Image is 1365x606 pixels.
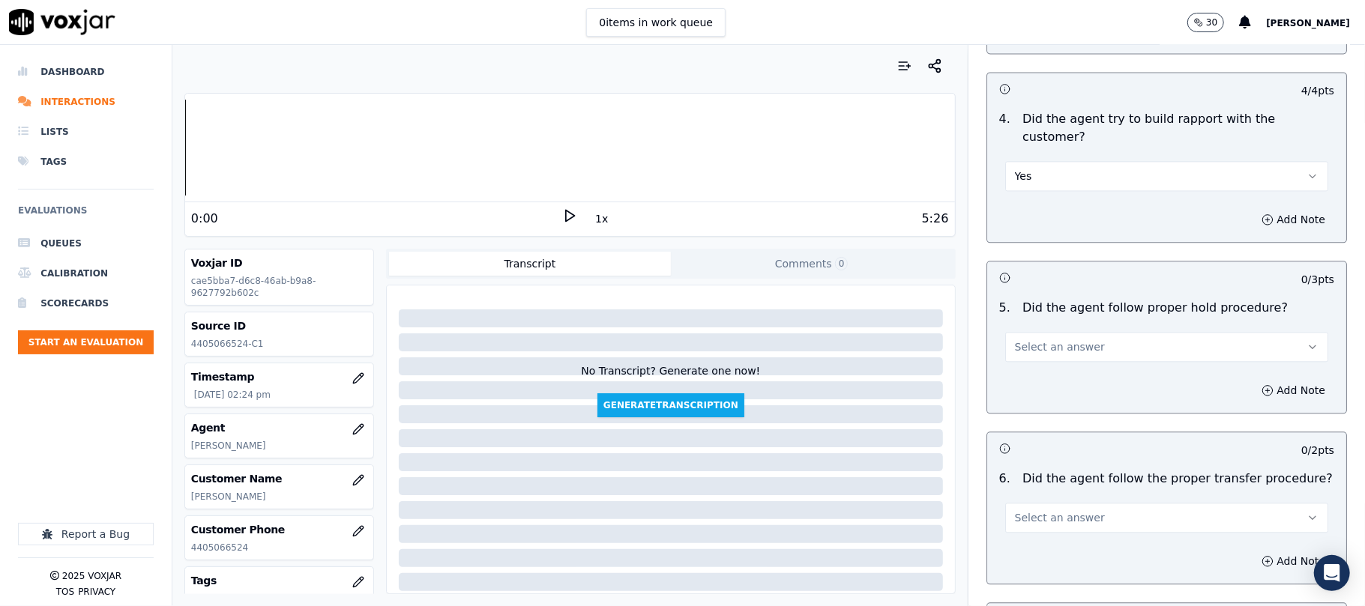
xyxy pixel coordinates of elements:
[18,228,154,258] a: Queues
[18,57,154,87] a: Dashboard
[581,363,760,393] div: No Transcript? Generate one now!
[191,318,367,333] h3: Source ID
[922,210,949,228] div: 5:26
[191,573,367,588] h3: Tags
[1253,209,1334,230] button: Add Note
[18,330,154,354] button: Start an Evaluation
[1187,13,1224,32] button: 30
[1314,555,1350,591] div: Open Intercom Messenger
[191,491,367,503] p: [PERSON_NAME]
[1015,339,1105,354] span: Select an answer
[18,258,154,288] a: Calibration
[18,87,154,117] a: Interactions
[993,470,1016,488] p: 6 .
[18,117,154,147] a: Lists
[1266,13,1365,31] button: [PERSON_NAME]
[597,393,744,417] button: GenerateTranscription
[1206,16,1217,28] p: 30
[592,208,611,229] button: 1x
[1022,299,1288,317] p: Did the agent follow proper hold procedure?
[18,288,154,318] a: Scorecards
[671,252,953,276] button: Comments
[191,255,367,270] h3: Voxjar ID
[194,389,367,401] p: [DATE] 02:24 pm
[835,257,849,270] span: 0
[18,202,154,228] h6: Evaluations
[78,586,115,598] button: Privacy
[62,570,121,582] p: 2025 Voxjar
[9,9,115,35] img: voxjar logo
[1301,83,1334,98] p: 4 / 4 pts
[18,147,154,177] a: Tags
[191,542,367,554] p: 4405066524
[1301,443,1334,458] p: 0 / 2 pts
[191,471,367,486] h3: Customer Name
[191,420,367,435] h3: Agent
[1187,13,1239,32] button: 30
[1253,380,1334,401] button: Add Note
[1301,272,1334,287] p: 0 / 3 pts
[191,369,367,384] h3: Timestamp
[993,110,1016,146] p: 4 .
[1266,18,1350,28] span: [PERSON_NAME]
[1253,551,1334,572] button: Add Note
[1022,110,1334,146] p: Did the agent try to build rapport with the customer?
[191,522,367,537] h3: Customer Phone
[1015,510,1105,525] span: Select an answer
[191,338,367,350] p: 4405066524-C1
[1015,169,1032,184] span: Yes
[18,523,154,545] button: Report a Bug
[586,8,726,37] button: 0items in work queue
[389,252,671,276] button: Transcript
[191,440,367,452] p: [PERSON_NAME]
[56,586,74,598] button: TOS
[191,210,218,228] div: 0:00
[194,593,367,605] p: Inbound Lead
[191,275,367,299] p: cae5bba7-d6c8-46ab-b9a8-9627792b602c
[993,299,1016,317] p: 5 .
[1022,470,1333,488] p: Did the agent follow the proper transfer procedure?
